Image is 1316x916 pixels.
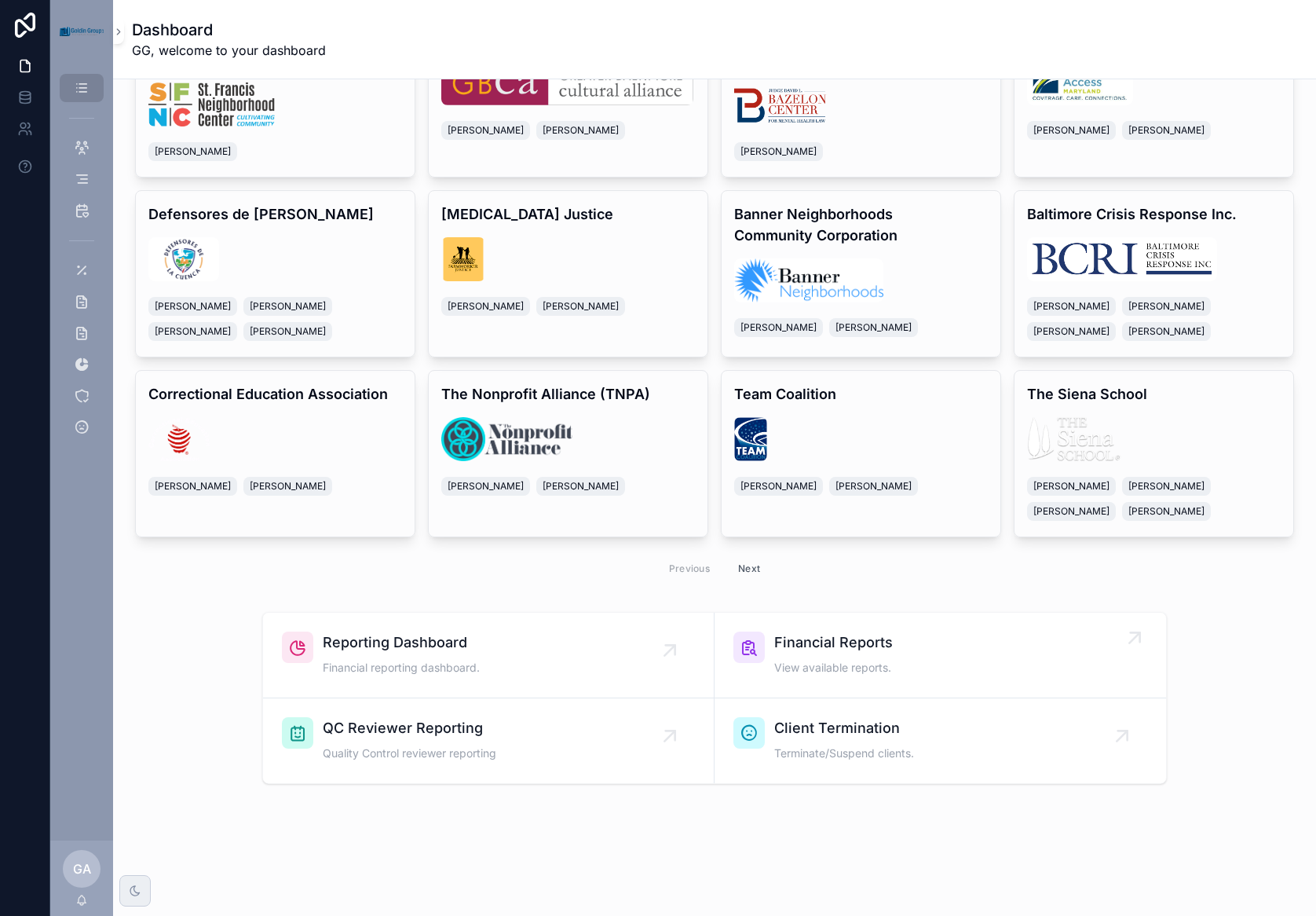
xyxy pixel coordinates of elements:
a: HealthCare Access [US_STATE]logo.jpg[PERSON_NAME][PERSON_NAME] [1014,14,1294,178]
span: [PERSON_NAME] [1033,325,1109,338]
img: App logo [60,27,104,35]
a: The Siena Schoollogo.png[PERSON_NAME][PERSON_NAME][PERSON_NAME][PERSON_NAME] [1014,370,1294,537]
span: Client Termination [774,717,914,739]
h4: Defensores de [PERSON_NAME] [148,203,402,225]
a: The Nonprofit Alliance (TNPA)logo.png[PERSON_NAME][PERSON_NAME] [428,370,708,537]
img: logo.png [734,258,883,302]
span: View available reports. [774,660,893,676]
img: logo.png [148,82,275,126]
span: [PERSON_NAME] [1033,505,1109,518]
img: logo.jpg [1027,61,1133,105]
h4: The Nonprofit Alliance (TNPA) [441,383,695,405]
a: Team Coalitionlogo.jpg[PERSON_NAME][PERSON_NAME] [721,370,1001,537]
span: Financial Reports [774,632,893,654]
img: logo.jpg [734,417,767,461]
span: [PERSON_NAME] [1128,300,1205,313]
span: [PERSON_NAME] [740,480,817,493]
span: [PERSON_NAME] [835,480,912,493]
span: [PERSON_NAME] [250,300,326,313]
a: [GEOGRAPHIC_DATA][PERSON_NAME]logo.png[PERSON_NAME] [135,14,415,178]
span: [PERSON_NAME] [1033,124,1109,137]
a: Reporting DashboardFinancial reporting dashboard. [263,613,715,698]
span: GG, welcome to your dashboard [132,41,326,60]
span: [PERSON_NAME] [543,300,619,313]
a: Correctional Education Associationlogo.png[PERSON_NAME][PERSON_NAME] [135,370,415,537]
span: [PERSON_NAME] [155,300,231,313]
a: Financial ReportsView available reports. [715,613,1166,698]
h4: Correctional Education Association [148,383,402,405]
img: logo.jpg [441,61,693,105]
a: Greater Baltimore Cultural Alliancelogo.jpg[PERSON_NAME][PERSON_NAME] [428,14,708,178]
a: Banner Neighborhoods Community Corporationlogo.png[PERSON_NAME][PERSON_NAME] [721,190,1001,357]
span: Terminate/Suspend clients. [774,746,914,761]
span: [PERSON_NAME] [835,321,912,334]
button: Next [727,556,771,581]
h4: Banner Neighborhoods Community Corporation [734,203,988,246]
img: logo.png [441,417,572,461]
span: [PERSON_NAME] [155,480,231,493]
img: logo.png [148,417,210,461]
h4: [MEDICAL_DATA] Justice [441,203,695,225]
img: logo.png [1027,237,1217,281]
img: logo.svg [441,237,485,281]
a: Defensores de [PERSON_NAME]logo.jpg[PERSON_NAME][PERSON_NAME][PERSON_NAME][PERSON_NAME] [135,190,415,357]
span: GA [73,859,91,878]
a: Client TerminationTerminate/Suspend clients. [715,698,1166,783]
span: [PERSON_NAME] [448,480,524,493]
span: [PERSON_NAME] [250,480,326,493]
span: [PERSON_NAME] [448,124,524,137]
a: Baltimore Crisis Response Inc.logo.png[PERSON_NAME][PERSON_NAME][PERSON_NAME][PERSON_NAME] [1014,190,1294,357]
h4: The Siena School [1027,383,1281,405]
span: [PERSON_NAME] [155,325,231,338]
img: logo.png [734,82,828,126]
span: [PERSON_NAME] [448,300,524,313]
span: Quality Control reviewer reporting [323,746,496,761]
span: [PERSON_NAME] [543,480,619,493]
h1: Dashboard [132,19,326,41]
div: scrollable content [50,63,113,462]
span: [PERSON_NAME] [155,145,231,158]
span: [PERSON_NAME] [250,325,326,338]
img: logo.jpg [148,237,219,281]
h4: Team Coalition [734,383,988,405]
span: [PERSON_NAME] [740,321,817,334]
span: QC Reviewer Reporting [323,717,496,739]
span: Reporting Dashboard [323,632,480,654]
span: [PERSON_NAME] [1033,300,1109,313]
a: Bazelon Center for Mental Health Lawlogo.png[PERSON_NAME] [721,14,1001,178]
span: Financial reporting dashboard. [323,660,480,676]
span: [PERSON_NAME] [1128,505,1205,518]
span: [PERSON_NAME] [1128,124,1205,137]
span: [PERSON_NAME] [543,124,619,137]
a: [MEDICAL_DATA] Justicelogo.svg[PERSON_NAME][PERSON_NAME] [428,190,708,357]
span: [PERSON_NAME] [740,145,817,158]
span: [PERSON_NAME] [1033,480,1109,493]
span: [PERSON_NAME] [1128,480,1205,493]
img: logo.png [1027,417,1121,461]
a: QC Reviewer ReportingQuality Control reviewer reporting [263,698,715,783]
span: [PERSON_NAME] [1128,325,1205,338]
h4: Baltimore Crisis Response Inc. [1027,203,1281,225]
